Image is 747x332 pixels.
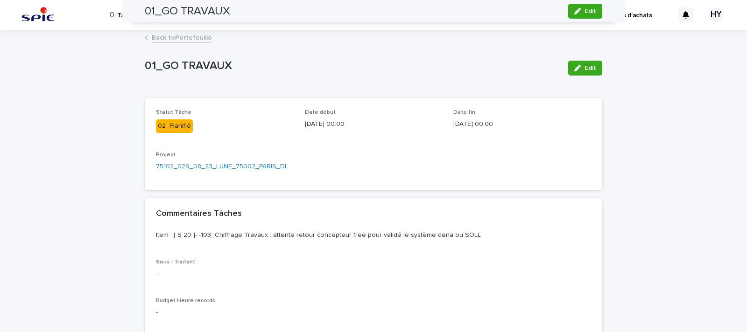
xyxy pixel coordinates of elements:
p: - [156,308,591,318]
span: Project [156,152,176,158]
p: - [156,269,591,279]
p: 01_GO TRAVAUX [145,59,561,73]
img: svstPd6MQfCT1uX1QGkG [19,6,57,24]
button: Edit [568,61,602,76]
span: Sous - Traitant [156,259,195,265]
a: 75102_029_08_23_LUNE_75002_PARIS_DI [156,162,286,172]
p: [DATE] 00:00 [305,119,443,129]
span: Budget Heure records [156,298,215,304]
p: [DATE] 00:00 [453,119,591,129]
h2: Commentaires Tâches [156,209,242,219]
div: 02_Planifié [156,119,193,133]
span: Edit [585,65,596,71]
span: Statut Tâche [156,110,191,115]
a: Back toPortefeuille [152,32,212,42]
span: Date fin [453,110,475,115]
p: Item : [ S 20 ]- -103_Chiffrage Travaux : attente retour concepteur free pour validé le système d... [156,230,591,240]
span: Date début [305,110,336,115]
div: HY [709,7,724,22]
